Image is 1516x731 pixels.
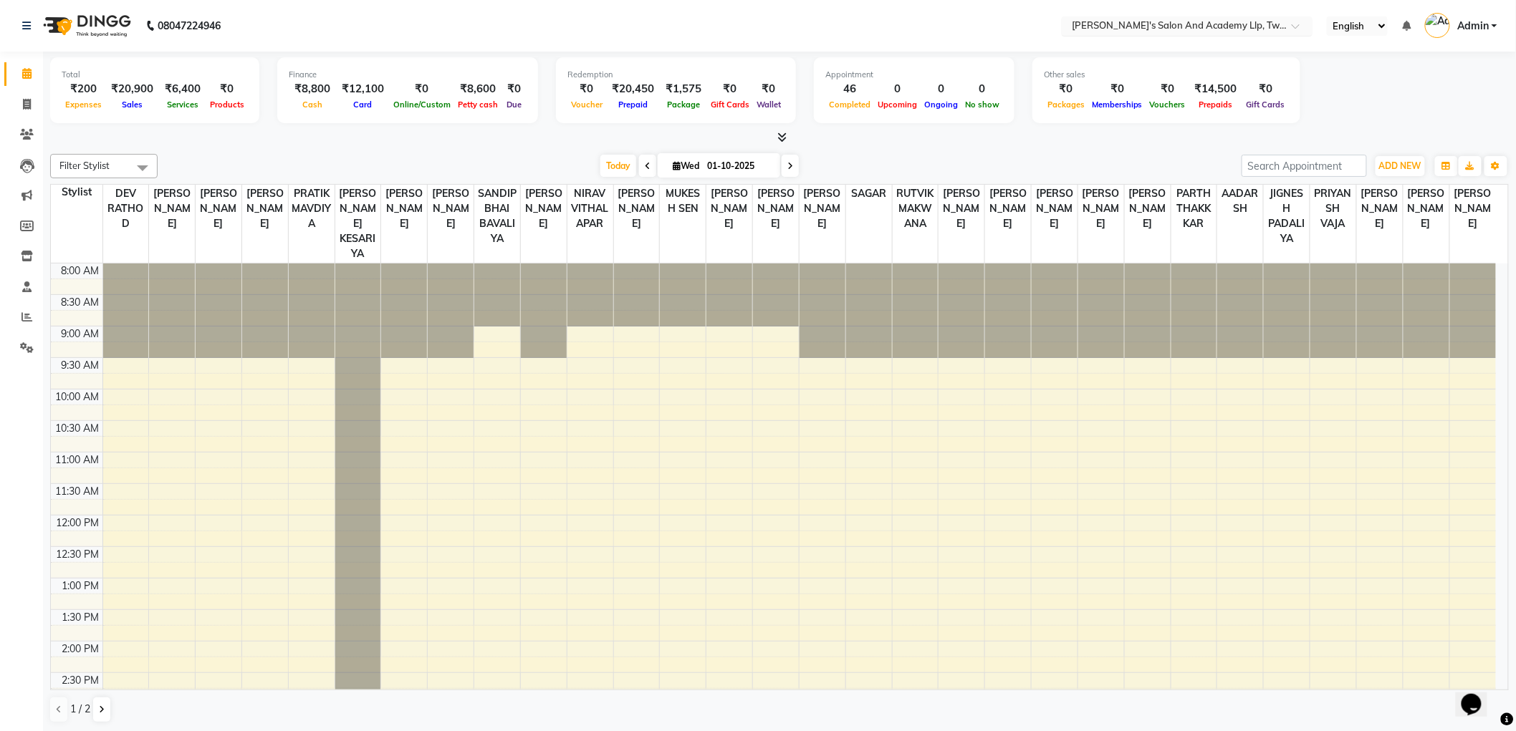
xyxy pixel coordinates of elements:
span: [PERSON_NAME] [985,185,1031,233]
span: Filter Stylist [59,160,110,171]
div: ₹8,600 [454,81,502,97]
span: DEV RATHOD [103,185,149,233]
div: ₹8,800 [289,81,336,97]
div: ₹0 [567,81,606,97]
div: 12:30 PM [54,547,102,562]
span: [PERSON_NAME] [800,185,845,233]
div: 0 [921,81,961,97]
div: ₹0 [206,81,248,97]
div: 1:30 PM [59,610,102,625]
div: 0 [961,81,1003,97]
div: 9:30 AM [59,358,102,373]
input: 2025-10-01 [703,155,774,177]
div: Redemption [567,69,785,81]
div: 10:30 AM [53,421,102,436]
span: [PERSON_NAME] [753,185,799,233]
span: [PERSON_NAME] [1078,185,1124,233]
span: [PERSON_NAME] [381,185,427,233]
span: SANDIPBHAI BAVALIYA [474,185,520,248]
span: Prepaids [1196,100,1237,110]
span: [PERSON_NAME] [149,185,195,233]
div: ₹0 [1146,81,1189,97]
span: [PERSON_NAME] [521,185,567,233]
span: Upcoming [874,100,921,110]
span: [PERSON_NAME] [1357,185,1403,233]
div: 9:00 AM [59,326,102,342]
div: ₹200 [62,81,105,97]
div: ₹0 [1243,81,1289,97]
div: ₹0 [1088,81,1146,97]
span: Wallet [753,100,785,110]
div: 2:30 PM [59,673,102,688]
div: 8:30 AM [59,295,102,310]
span: ADD NEW [1379,160,1421,171]
span: [PERSON_NAME] [196,185,241,233]
span: Petty cash [454,100,502,110]
div: Stylist [51,185,102,200]
span: Voucher [567,100,606,110]
div: 8:00 AM [59,263,102,279]
span: Expenses [62,100,105,110]
span: Services [163,100,202,110]
div: 10:00 AM [53,389,102,405]
span: [PERSON_NAME] [1450,185,1496,233]
div: 12:00 PM [54,515,102,531]
span: Wed [669,160,703,171]
span: [PERSON_NAME] [614,185,660,233]
span: Vouchers [1146,100,1189,110]
span: AADARSH [1217,185,1263,218]
div: ₹20,900 [105,81,159,97]
div: 0 [874,81,921,97]
span: PRIYANSH VAJA [1310,185,1356,233]
div: ₹0 [707,81,753,97]
span: [PERSON_NAME] KESARIYA [335,185,381,263]
div: 2:00 PM [59,642,102,657]
div: 46 [825,81,874,97]
span: 1 / 2 [70,702,90,717]
div: ₹14,500 [1189,81,1243,97]
span: Due [503,100,525,110]
span: MUKESH SEN [660,185,706,218]
span: JIGNESH PADALIYA [1264,185,1310,248]
span: Memberships [1088,100,1146,110]
img: Admin [1425,13,1450,38]
span: Admin [1457,19,1489,34]
span: Online/Custom [390,100,454,110]
span: Ongoing [921,100,961,110]
span: Prepaid [615,100,651,110]
div: ₹6,400 [159,81,206,97]
span: No show [961,100,1003,110]
div: ₹0 [502,81,527,97]
div: ₹0 [390,81,454,97]
div: 11:00 AM [53,452,102,468]
div: ₹20,450 [606,81,660,97]
b: 08047224946 [158,6,221,46]
div: Finance [289,69,527,81]
div: Total [62,69,248,81]
div: ₹0 [753,81,785,97]
span: PARTH THAKKKAR [1171,185,1217,233]
span: Package [663,100,704,110]
div: 11:30 AM [53,484,102,499]
span: Gift Cards [1243,100,1289,110]
span: [PERSON_NAME] [706,185,752,233]
span: [PERSON_NAME] [1032,185,1078,233]
span: [PERSON_NAME] [242,185,288,233]
span: SAGAR [846,185,892,203]
span: Products [206,100,248,110]
span: NIRAV VITHALAPAR [567,185,613,233]
span: Sales [118,100,146,110]
div: Appointment [825,69,1003,81]
div: ₹0 [1044,81,1088,97]
input: Search Appointment [1242,155,1367,177]
div: 1:00 PM [59,578,102,594]
div: Other sales [1044,69,1289,81]
span: Packages [1044,100,1088,110]
span: Today [600,155,636,177]
span: Cash [299,100,326,110]
span: Gift Cards [707,100,753,110]
span: RUTVIK MAKWANA [893,185,939,233]
span: [PERSON_NAME] [1125,185,1171,233]
div: ₹12,100 [336,81,390,97]
span: PRATIK MAVDIYA [289,185,335,233]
